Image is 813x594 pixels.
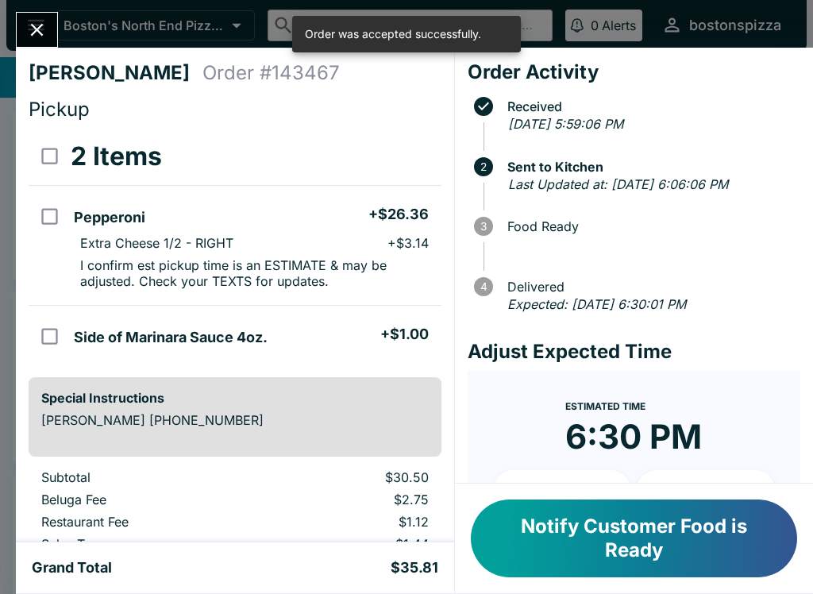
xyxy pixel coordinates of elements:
p: Beluga Fee [41,492,247,507]
span: Delivered [499,280,800,294]
h5: Side of Marinara Sauce 4oz. [74,328,268,347]
p: Extra Cheese 1/2 - RIGHT [80,235,233,251]
h4: [PERSON_NAME] [29,61,202,85]
p: $2.75 [272,492,428,507]
span: Estimated Time [565,400,645,412]
h6: Special Instructions [41,390,429,406]
em: Expected: [DATE] 6:30:01 PM [507,296,686,312]
p: $1.12 [272,514,428,530]
h5: + $26.36 [368,205,429,224]
em: Last Updated at: [DATE] 6:06:06 PM [508,176,728,192]
button: Notify Customer Food is Ready [471,499,797,577]
p: + $3.14 [387,235,429,251]
p: $30.50 [272,469,428,485]
p: Sales Tax [41,536,247,552]
div: Order was accepted successfully. [305,21,481,48]
h4: Adjust Expected Time [468,340,800,364]
h5: Grand Total [32,558,112,577]
button: + 10 [493,470,631,510]
table: orders table [29,128,441,364]
button: Close [17,13,57,47]
h4: Order # 143467 [202,61,340,85]
h5: Pepperoni [74,208,145,227]
h5: + $1.00 [380,325,429,344]
h3: 2 Items [71,141,162,172]
span: Pickup [29,98,90,121]
p: Subtotal [41,469,247,485]
p: $1.44 [272,536,428,552]
span: Received [499,99,800,114]
em: [DATE] 5:59:06 PM [508,116,623,132]
text: 4 [480,280,487,293]
span: Sent to Kitchen [499,160,800,174]
text: 3 [480,220,487,233]
p: Restaurant Fee [41,514,247,530]
button: + 20 [637,470,775,510]
time: 6:30 PM [565,416,702,457]
p: [PERSON_NAME] [PHONE_NUMBER] [41,412,429,428]
h5: $35.81 [391,558,438,577]
span: Food Ready [499,219,800,233]
p: I confirm est pickup time is an ESTIMATE & may be adjusted. Check your TEXTS for updates. [80,257,428,289]
h4: Order Activity [468,60,800,84]
table: orders table [29,469,441,558]
text: 2 [480,160,487,173]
